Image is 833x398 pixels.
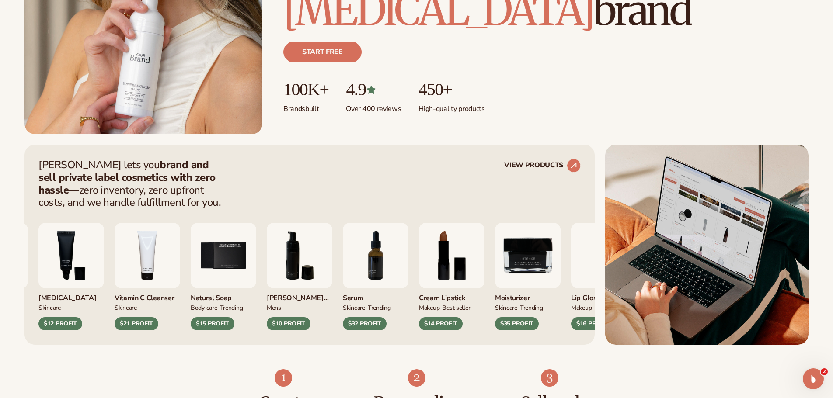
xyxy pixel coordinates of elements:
[115,317,158,330] div: $21 PROFIT
[346,80,401,99] p: 4.9
[368,303,391,312] div: TRENDING
[442,303,470,312] div: BEST SELLER
[495,288,561,303] div: Moisturizer
[283,99,328,114] p: Brands built
[38,158,216,197] strong: brand and sell private label cosmetics with zero hassle
[343,317,387,330] div: $32 PROFIT
[803,368,824,389] iframe: Intercom live chat
[821,368,828,375] span: 2
[191,303,217,312] div: BODY Care
[115,288,180,303] div: Vitamin C Cleanser
[343,223,408,288] img: Collagen and retinol serum.
[220,303,243,312] div: TRENDING
[571,317,615,330] div: $16 PROFIT
[283,80,328,99] p: 100K+
[541,369,558,387] img: Shopify Image 9
[267,317,310,330] div: $10 PROFIT
[115,223,180,330] div: 4 / 9
[343,288,408,303] div: Serum
[343,303,365,312] div: SKINCARE
[115,223,180,288] img: Vitamin c cleanser.
[571,223,637,330] div: 1 / 9
[419,317,463,330] div: $14 PROFIT
[346,99,401,114] p: Over 400 reviews
[38,159,227,209] p: [PERSON_NAME] lets you —zero inventory, zero upfront costs, and we handle fulfillment for you.
[520,303,543,312] div: TRENDING
[267,223,332,288] img: Foaming beard wash.
[38,303,61,312] div: SKINCARE
[191,317,234,330] div: $15 PROFIT
[283,42,362,62] a: Start free
[495,303,517,312] div: SKINCARE
[504,159,581,173] a: VIEW PRODUCTS
[419,303,439,312] div: MAKEUP
[38,288,104,303] div: [MEDICAL_DATA]
[495,223,561,330] div: 9 / 9
[571,288,637,303] div: Lip Gloss
[275,369,292,387] img: Shopify Image 7
[267,288,332,303] div: [PERSON_NAME] Wash
[38,223,104,330] div: 3 / 9
[419,223,484,288] img: Luxury cream lipstick.
[495,317,539,330] div: $35 PROFIT
[115,303,137,312] div: Skincare
[419,223,484,330] div: 8 / 9
[495,223,561,288] img: Moisturizer.
[571,223,637,288] img: Pink lip gloss.
[408,369,425,387] img: Shopify Image 8
[191,288,256,303] div: Natural Soap
[38,223,104,288] img: Smoothing lip balm.
[605,145,809,345] img: Shopify Image 5
[191,223,256,288] img: Nature bar of soap.
[38,317,82,330] div: $12 PROFIT
[267,223,332,330] div: 6 / 9
[267,303,281,312] div: mens
[191,223,256,330] div: 5 / 9
[571,303,592,312] div: MAKEUP
[418,80,484,99] p: 450+
[418,99,484,114] p: High-quality products
[419,288,484,303] div: Cream Lipstick
[343,223,408,330] div: 7 / 9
